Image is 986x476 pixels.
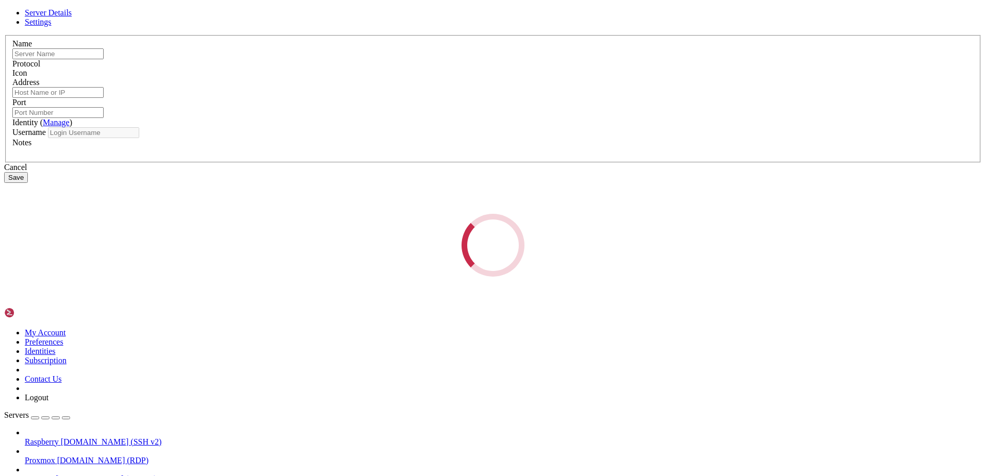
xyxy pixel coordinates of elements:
label: Address [12,78,39,87]
a: Server Details [25,8,72,17]
a: Identities [25,347,56,355]
div: Cancel [4,163,982,172]
label: Name [12,39,32,48]
a: Raspberry [DOMAIN_NAME] (SSH v2) [25,437,982,447]
input: Server Name [12,48,104,59]
span: ( ) [40,118,72,127]
span: Raspberry [25,437,59,446]
label: Protocol [12,59,40,68]
div: Loading... [462,214,524,277]
label: Icon [12,69,27,77]
label: Username [12,128,46,137]
a: Manage [43,118,70,127]
label: Port [12,98,26,107]
label: Notes [12,138,31,147]
a: Servers [4,411,70,419]
a: Contact Us [25,375,62,383]
img: Shellngn [4,308,63,318]
li: Proxmox [DOMAIN_NAME] (RDP) [25,447,982,465]
span: Servers [4,411,29,419]
a: Proxmox [DOMAIN_NAME] (RDP) [25,456,982,465]
span: [DOMAIN_NAME] (RDP) [57,456,149,465]
input: Login Username [48,127,139,138]
span: Proxmox [25,456,55,465]
li: Raspberry [DOMAIN_NAME] (SSH v2) [25,428,982,447]
input: Host Name or IP [12,87,104,98]
a: Logout [25,393,48,402]
a: Preferences [25,337,63,346]
input: Port Number [12,107,104,118]
a: Subscription [25,356,67,365]
a: My Account [25,328,66,337]
button: Save [4,172,28,183]
span: [DOMAIN_NAME] (SSH v2) [61,437,162,446]
a: Settings [25,18,52,26]
label: Identity [12,118,72,127]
